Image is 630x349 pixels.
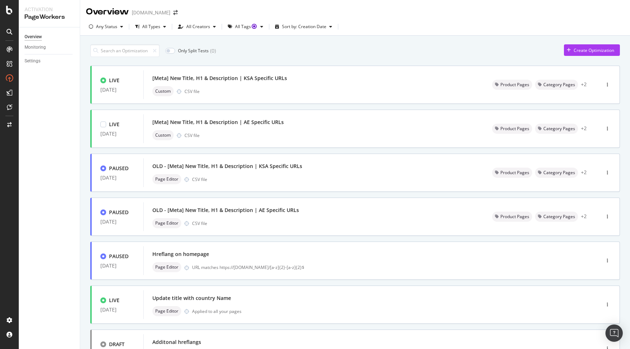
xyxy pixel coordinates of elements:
[574,47,614,53] div: Create Optimization
[152,163,302,170] div: OLD - [Meta] New Title, H1 & Description | KSA Specific URLs
[152,262,181,272] div: neutral label
[235,25,257,29] div: All Tags
[86,6,129,18] div: Overview
[100,175,135,181] div: [DATE]
[564,44,620,56] button: Create Optimization
[155,221,178,225] span: Page Editor
[500,215,529,219] span: Product Pages
[492,212,532,222] div: neutral label
[492,80,532,90] div: neutral label
[100,263,135,269] div: [DATE]
[152,207,299,214] div: OLD - [Meta] New Title, H1 & Description | AE Specific URLs
[155,265,178,269] span: Page Editor
[100,219,135,225] div: [DATE]
[100,131,135,137] div: [DATE]
[543,127,575,131] span: Category Pages
[109,77,120,84] div: LIVE
[192,308,242,314] div: Applied to all your pages
[173,10,178,15] div: arrow-right-arrow-left
[543,83,575,87] span: Category Pages
[581,213,587,220] div: + 2
[272,21,335,32] button: Sort by: Creation Date
[500,127,529,131] span: Product Pages
[152,130,174,140] div: neutral label
[581,169,587,176] div: + 2
[184,88,200,94] div: CSV file
[178,48,209,54] div: Only Split Tests
[492,124,532,134] div: neutral label
[152,306,181,316] div: neutral label
[152,295,231,302] div: Update title with country Name
[90,44,160,57] input: Search an Optimization
[25,33,75,41] a: Overview
[192,220,207,226] div: CSV file
[492,168,532,178] div: neutral label
[132,21,169,32] button: All Types
[100,87,135,93] div: [DATE]
[152,86,174,96] div: neutral label
[175,21,219,32] button: All Creators
[25,44,46,51] div: Monitoring
[142,25,160,29] div: All Types
[581,125,587,132] div: + 2
[251,23,257,30] div: Tooltip anchor
[25,57,75,65] a: Settings
[543,171,575,175] span: Category Pages
[282,25,326,29] div: Sort by: Creation Date
[96,25,117,29] div: Any Status
[155,133,171,137] span: Custom
[152,251,209,258] div: Hreflang on homepage
[155,177,178,181] span: Page Editor
[25,6,74,13] div: Activation
[152,339,201,346] div: Additonal hreflangs
[109,253,129,260] div: PAUSED
[86,21,126,32] button: Any Status
[184,132,200,138] div: CSV file
[535,212,578,222] div: neutral label
[152,218,181,228] div: neutral label
[100,307,135,313] div: [DATE]
[109,165,129,172] div: PAUSED
[155,89,171,93] span: Custom
[152,119,284,126] div: [Meta] New Title, H1 & Description | AE Specific URLs
[535,124,578,134] div: neutral label
[109,341,125,348] div: DRAFT
[210,47,216,54] div: ( 0 )
[186,25,210,29] div: All Creators
[192,264,569,270] div: URL matches https://[DOMAIN_NAME]/[a-z]{2}-[a-z]{2}$
[109,209,129,216] div: PAUSED
[225,21,266,32] button: All TagsTooltip anchor
[152,174,181,184] div: neutral label
[152,75,287,82] div: [Meta] New Title, H1 & Description | KSA Specific URLs
[132,9,170,16] div: [DOMAIN_NAME]
[25,13,74,21] div: PageWorkers
[535,80,578,90] div: neutral label
[109,297,120,304] div: LIVE
[535,168,578,178] div: neutral label
[581,81,587,88] div: + 2
[25,33,42,41] div: Overview
[500,171,529,175] span: Product Pages
[109,121,120,128] div: LIVE
[25,44,75,51] a: Monitoring
[500,83,529,87] span: Product Pages
[155,309,178,313] span: Page Editor
[605,324,623,342] div: Open Intercom Messenger
[192,176,207,182] div: CSV file
[543,215,575,219] span: Category Pages
[25,57,40,65] div: Settings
